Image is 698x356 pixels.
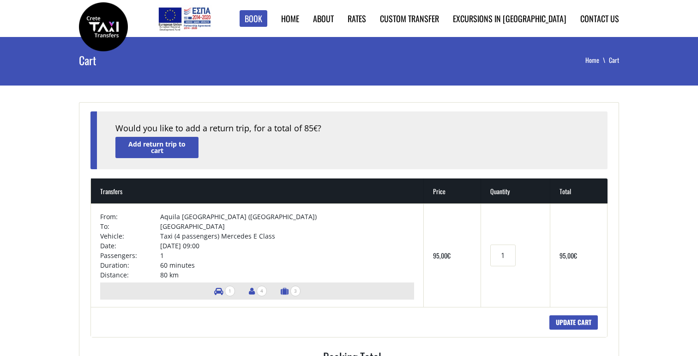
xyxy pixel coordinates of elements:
a: Add return trip to cart [115,137,199,158]
span: 1 [225,286,235,296]
td: From: [100,212,160,221]
td: Aquila [GEOGRAPHIC_DATA] ([GEOGRAPHIC_DATA]) [160,212,415,221]
input: Transfers quantity [490,245,515,266]
span: 4 [257,286,267,296]
td: To: [100,221,160,231]
td: Vehicle: [100,231,160,241]
th: Quantity [481,178,550,203]
input: Update cart [549,315,598,330]
li: Number of luggage items [276,282,305,300]
a: Home [281,12,299,25]
a: Rates [348,12,366,25]
img: e-bannersEUERDF180X90.jpg [157,5,212,32]
span: € [447,251,451,260]
a: Book [240,10,267,27]
li: Number of vehicles [210,282,240,300]
span: € [313,123,318,134]
a: About [313,12,334,25]
a: Custom Transfer [380,12,439,25]
td: 80 km [160,270,415,280]
li: Cart [609,55,619,65]
th: Transfers [91,178,424,203]
th: Price [424,178,481,203]
td: Date: [100,241,160,251]
h1: Cart [79,37,261,83]
td: [GEOGRAPHIC_DATA] [160,221,415,231]
th: Total [550,178,608,203]
span: € [574,251,577,260]
img: Crete Taxi Transfers | Crete Taxi Transfers Cart | Crete Taxi Transfers [79,2,128,51]
td: [DATE] 09:00 [160,241,415,251]
td: Distance: [100,270,160,280]
a: Crete Taxi Transfers | Crete Taxi Transfers Cart | Crete Taxi Transfers [79,21,128,31]
td: Duration: [100,260,160,270]
td: Taxi (4 passengers) Mercedes E Class [160,231,415,241]
span: 3 [290,286,301,296]
div: Would you like to add a return trip, for a total of 85 ? [115,123,589,135]
a: Home [585,55,609,65]
td: 1 [160,251,415,260]
td: Passengers: [100,251,160,260]
td: 60 minutes [160,260,415,270]
bdi: 95,00 [560,251,577,260]
li: Number of passengers [244,282,271,300]
a: Contact us [580,12,619,25]
bdi: 95,00 [433,251,451,260]
a: Excursions in [GEOGRAPHIC_DATA] [453,12,566,25]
